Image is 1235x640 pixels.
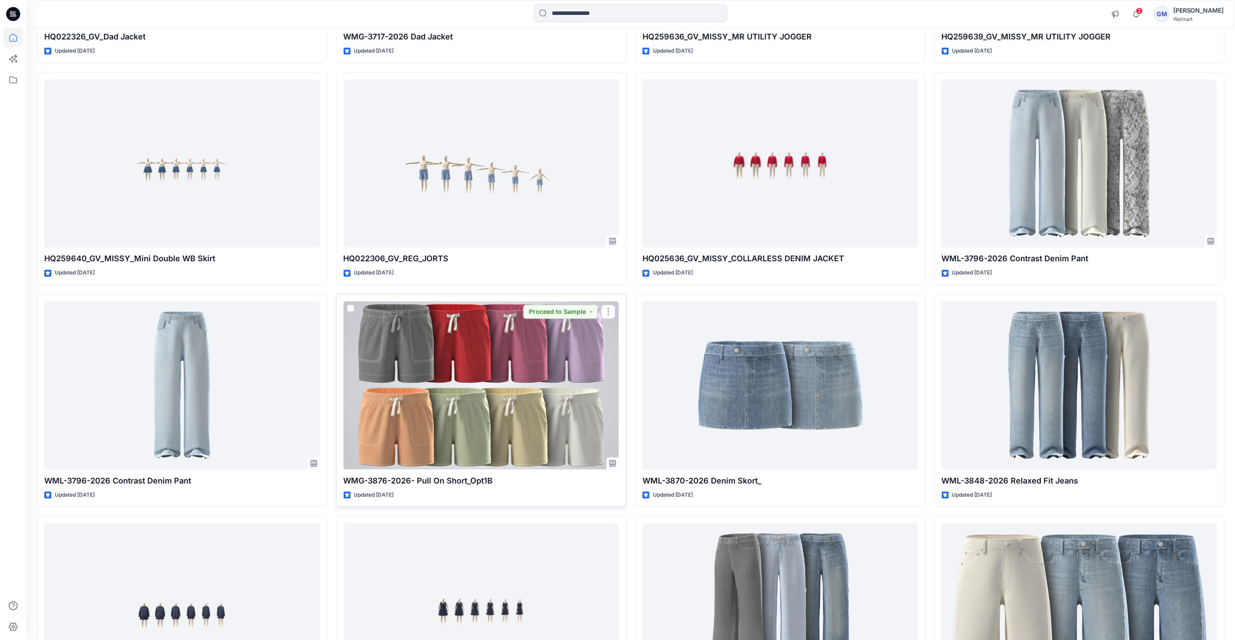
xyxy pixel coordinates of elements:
[642,79,918,248] a: HQ025636_GV_MISSY_COLLARLESS DENIM JACKET
[344,301,619,469] a: WMG-3876-2026- Pull On Short_Opt1B
[55,46,95,56] p: Updated [DATE]
[1154,6,1170,22] div: GM
[942,79,1217,248] a: WML-3796-2026 Contrast Denim Pant
[344,79,619,248] a: HQ022306_GV_REG_JORTS
[44,79,320,248] a: HQ259640_GV_MISSY_Mini Double WB Skirt
[942,301,1217,469] a: WML-3848-2026 Relaxed Fit Jeans
[354,46,394,56] p: Updated [DATE]
[344,31,619,43] p: WMG-3717-2026 Dad Jacket
[354,491,394,500] p: Updated [DATE]
[44,252,320,265] p: HQ259640_GV_MISSY_Mini Double WB Skirt
[642,31,918,43] p: HQ259636_GV_MISSY_MR UTILITY JOGGER
[642,252,918,265] p: HQ025636_GV_MISSY_COLLARLESS DENIM JACKET
[344,475,619,487] p: WMG-3876-2026- Pull On Short_Opt1B
[44,301,320,469] a: WML-3796-2026 Contrast Denim Pant
[354,268,394,277] p: Updated [DATE]
[344,252,619,265] p: HQ022306_GV_REG_JORTS
[1136,7,1143,14] span: 2
[44,31,320,43] p: HQ022326_GV_Dad Jacket
[642,301,918,469] a: WML-3870-2026 Denim Skort_
[942,31,1217,43] p: HQ259639_GV_MISSY_MR UTILITY JOGGER
[653,491,693,500] p: Updated [DATE]
[642,475,918,487] p: WML-3870-2026 Denim Skort_
[952,268,992,277] p: Updated [DATE]
[952,46,992,56] p: Updated [DATE]
[942,475,1217,487] p: WML-3848-2026 Relaxed Fit Jeans
[44,475,320,487] p: WML-3796-2026 Contrast Denim Pant
[653,46,693,56] p: Updated [DATE]
[653,268,693,277] p: Updated [DATE]
[952,491,992,500] p: Updated [DATE]
[55,491,95,500] p: Updated [DATE]
[55,268,95,277] p: Updated [DATE]
[1173,16,1224,22] div: Walmart
[1173,5,1224,16] div: [PERSON_NAME]
[942,252,1217,265] p: WML-3796-2026 Contrast Denim Pant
